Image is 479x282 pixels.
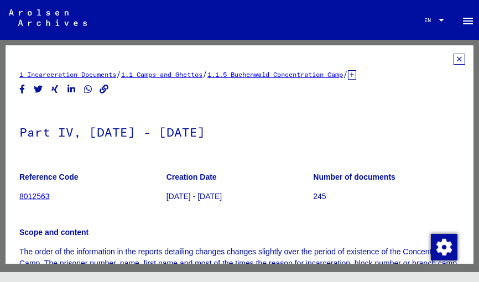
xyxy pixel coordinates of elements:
[166,173,217,181] b: Creation Date
[116,69,121,79] span: /
[33,82,44,96] button: Share on Twitter
[19,70,116,79] a: 1 Incarceration Documents
[19,228,88,237] b: Scope and content
[207,70,343,79] a: 1.1.5 Buchenwald Concentration Camp
[19,173,79,181] b: Reference Code
[202,69,207,79] span: /
[431,234,457,260] img: Change consent
[82,82,94,96] button: Share on WhatsApp
[98,82,110,96] button: Copy link
[313,191,460,202] p: 245
[19,107,460,155] h1: Part IV, [DATE] - [DATE]
[49,82,61,96] button: Share on Xing
[430,233,457,260] div: Change consent
[121,70,202,79] a: 1.1 Camps and Ghettos
[461,14,475,28] mat-icon: Side nav toggle icon
[343,69,348,79] span: /
[166,191,313,202] p: [DATE] - [DATE]
[313,173,395,181] b: Number of documents
[19,192,50,201] a: 8012563
[457,9,479,31] button: Toggle sidenav
[424,17,436,23] span: EN
[66,82,77,96] button: Share on LinkedIn
[17,82,28,96] button: Share on Facebook
[9,9,87,26] img: Arolsen_neg.svg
